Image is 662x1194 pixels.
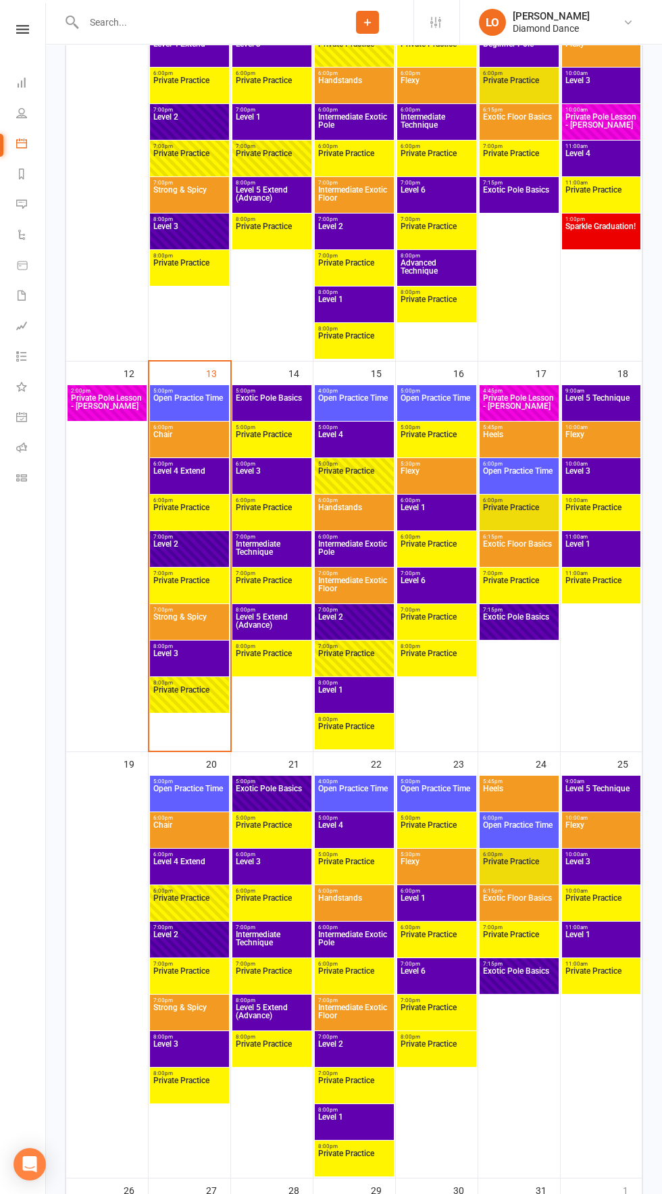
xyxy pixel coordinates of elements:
[482,888,556,894] span: 6:15pm
[482,107,556,113] span: 6:15pm
[317,253,391,259] span: 7:00pm
[400,815,474,821] span: 5:00pm
[400,967,474,991] span: Level 6
[317,961,391,967] span: 6:00pm
[317,930,391,955] span: Intermediate Exotic Pole
[235,857,309,882] span: Level 3
[317,430,391,455] span: Level 4
[153,40,226,64] span: Level 4 Extend
[565,540,638,564] span: Level 1
[235,888,309,894] span: 6:00pm
[235,497,309,503] span: 6:00pm
[317,1076,391,1101] span: Private Practice
[16,99,47,130] a: People
[153,113,226,137] span: Level 2
[565,149,638,174] span: Level 4
[482,857,556,882] span: Private Practice
[400,570,474,576] span: 7:00pm
[400,503,474,528] span: Level 1
[565,222,638,247] span: Sparkle Graduation!
[235,107,309,113] span: 7:00pm
[565,930,638,955] span: Level 1
[317,613,391,637] span: Level 2
[482,424,556,430] span: 5:45pm
[317,326,391,332] span: 8:00pm
[482,534,556,540] span: 6:15pm
[565,967,638,991] span: Private Practice
[235,180,309,186] span: 8:00pm
[400,894,474,918] span: Level 1
[153,967,226,991] span: Private Practice
[235,785,309,809] span: Exotic Pole Basics
[565,821,638,845] span: Flexy
[16,69,47,99] a: Dashboard
[565,461,638,467] span: 10:00am
[317,680,391,686] span: 8:00pm
[70,388,144,394] span: 2:00pm
[153,607,226,613] span: 7:00pm
[482,149,556,174] span: Private Practice
[565,216,638,222] span: 1:00pm
[482,113,556,137] span: Exotic Floor Basics
[317,967,391,991] span: Private Practice
[482,613,556,637] span: Exotic Pole Basics
[153,107,226,113] span: 7:00pm
[317,332,391,356] span: Private Practice
[317,894,391,918] span: Handstands
[235,143,309,149] span: 7:00pm
[153,461,226,467] span: 6:00pm
[565,851,638,857] span: 10:00am
[153,815,226,821] span: 6:00pm
[153,1040,226,1064] span: Level 3
[400,222,474,247] span: Private Practice
[400,259,474,283] span: Advanced Technique
[16,403,47,434] a: General attendance kiosk mode
[235,924,309,930] span: 7:00pm
[124,752,148,774] div: 19
[16,160,47,191] a: Reports
[317,815,391,821] span: 5:00pm
[317,851,391,857] span: 5:00pm
[153,930,226,955] span: Level 2
[317,40,391,64] span: Private Practice
[235,40,309,64] span: Level 3
[235,186,309,210] span: Level 5 Extend (Advance)
[317,534,391,540] span: 6:00pm
[317,821,391,845] span: Level 4
[400,149,474,174] span: Private Practice
[482,503,556,528] span: Private Practice
[124,362,148,384] div: 12
[513,10,590,22] div: [PERSON_NAME]
[317,1113,391,1137] span: Level 1
[482,540,556,564] span: Exotic Floor Basics
[317,180,391,186] span: 7:00pm
[565,576,638,601] span: Private Practice
[235,216,309,222] span: 8:00pm
[400,216,474,222] span: 7:00pm
[400,107,474,113] span: 6:00pm
[235,643,309,649] span: 8:00pm
[400,424,474,430] span: 5:00pm
[235,570,309,576] span: 7:00pm
[153,388,226,394] span: 5:00pm
[153,570,226,576] span: 7:00pm
[16,130,47,160] a: Calendar
[317,467,391,491] span: Private Practice
[482,430,556,455] span: Heels
[400,113,474,137] span: Intermediate Technique
[565,815,638,821] span: 10:00am
[482,924,556,930] span: 7:00pm
[288,362,313,384] div: 14
[482,930,556,955] span: Private Practice
[317,1143,391,1149] span: 8:00pm
[153,222,226,247] span: Level 3
[153,143,226,149] span: 7:00pm
[400,1003,474,1028] span: Private Practice
[565,467,638,491] span: Level 3
[400,888,474,894] span: 6:00pm
[288,752,313,774] div: 21
[482,607,556,613] span: 7:15pm
[153,643,226,649] span: 8:00pm
[317,113,391,137] span: Intermediate Exotic Pole
[153,894,226,918] span: Private Practice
